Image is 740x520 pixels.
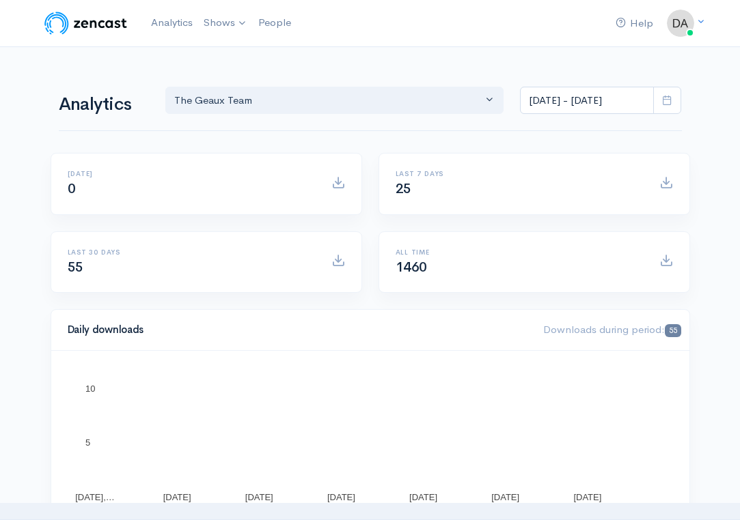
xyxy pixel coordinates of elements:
[491,492,519,502] text: [DATE]
[59,95,149,115] h1: Analytics
[42,10,129,37] img: ZenCast Logo
[163,492,191,502] text: [DATE]
[667,10,694,37] img: ...
[245,492,273,502] text: [DATE]
[75,492,115,502] text: [DATE],…
[68,324,527,336] h4: Daily downloads
[327,492,355,502] text: [DATE]
[174,93,483,109] div: The Geaux Team
[396,248,643,256] h6: All time
[68,259,83,276] span: 55
[573,492,601,502] text: [DATE]
[165,87,504,115] button: The Geaux Team
[253,8,297,38] a: People
[85,437,90,448] text: 5
[665,324,681,337] span: 55
[396,170,643,177] h6: Last 7 days
[68,248,315,256] h6: Last 30 days
[396,180,411,197] span: 25
[520,87,654,115] input: analytics date range selector
[409,492,437,502] text: [DATE]
[85,384,95,394] text: 10
[543,323,681,336] span: Downloads during period:
[68,367,673,504] svg: A chart.
[68,170,315,177] h6: [DATE]
[198,8,253,38] a: Shows
[146,8,198,38] a: Analytics
[68,180,76,197] span: 0
[610,9,659,38] a: Help
[396,259,427,276] span: 1460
